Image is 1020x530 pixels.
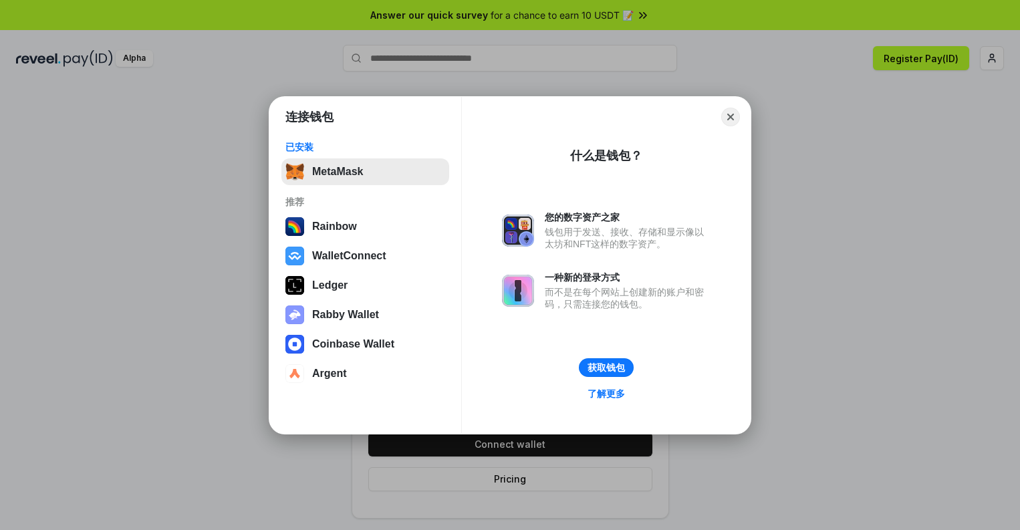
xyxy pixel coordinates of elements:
div: 已安装 [285,141,445,153]
a: 了解更多 [580,385,633,402]
div: 获取钱包 [588,362,625,374]
img: svg+xml,%3Csvg%20xmlns%3D%22http%3A%2F%2Fwww.w3.org%2F2000%2Fsvg%22%20fill%3D%22none%22%20viewBox... [502,215,534,247]
div: 钱包用于发送、接收、存储和显示像以太坊和NFT这样的数字资产。 [545,226,711,250]
div: Argent [312,368,347,380]
div: MetaMask [312,166,363,178]
img: svg+xml,%3Csvg%20width%3D%2228%22%20height%3D%2228%22%20viewBox%3D%220%200%2028%2028%22%20fill%3D... [285,364,304,383]
div: Rainbow [312,221,357,233]
button: WalletConnect [281,243,449,269]
div: 而不是在每个网站上创建新的账户和密码，只需连接您的钱包。 [545,286,711,310]
img: svg+xml,%3Csvg%20xmlns%3D%22http%3A%2F%2Fwww.w3.org%2F2000%2Fsvg%22%20fill%3D%22none%22%20viewBox... [502,275,534,307]
button: Coinbase Wallet [281,331,449,358]
img: svg+xml,%3Csvg%20width%3D%2228%22%20height%3D%2228%22%20viewBox%3D%220%200%2028%2028%22%20fill%3D... [285,335,304,354]
button: Close [721,108,740,126]
img: svg+xml,%3Csvg%20width%3D%2228%22%20height%3D%2228%22%20viewBox%3D%220%200%2028%2028%22%20fill%3D... [285,247,304,265]
h1: 连接钱包 [285,109,334,125]
img: svg+xml,%3Csvg%20xmlns%3D%22http%3A%2F%2Fwww.w3.org%2F2000%2Fsvg%22%20width%3D%2228%22%20height%3... [285,276,304,295]
button: Ledger [281,272,449,299]
div: 什么是钱包？ [570,148,642,164]
div: Rabby Wallet [312,309,379,321]
button: 获取钱包 [579,358,634,377]
button: Rabby Wallet [281,301,449,328]
div: 了解更多 [588,388,625,400]
button: MetaMask [281,158,449,185]
div: 一种新的登录方式 [545,271,711,283]
div: 您的数字资产之家 [545,211,711,223]
img: svg+xml,%3Csvg%20fill%3D%22none%22%20height%3D%2233%22%20viewBox%3D%220%200%2035%2033%22%20width%... [285,162,304,181]
img: svg+xml,%3Csvg%20width%3D%22120%22%20height%3D%22120%22%20viewBox%3D%220%200%20120%20120%22%20fil... [285,217,304,236]
div: WalletConnect [312,250,386,262]
button: Rainbow [281,213,449,240]
div: Ledger [312,279,348,291]
div: 推荐 [285,196,445,208]
button: Argent [281,360,449,387]
img: svg+xml,%3Csvg%20xmlns%3D%22http%3A%2F%2Fwww.w3.org%2F2000%2Fsvg%22%20fill%3D%22none%22%20viewBox... [285,305,304,324]
div: Coinbase Wallet [312,338,394,350]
